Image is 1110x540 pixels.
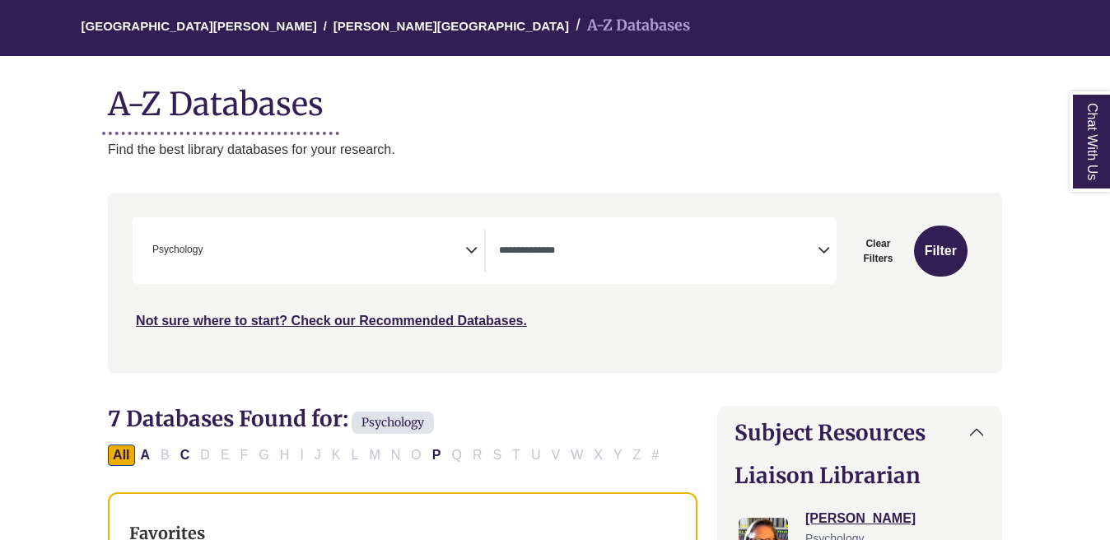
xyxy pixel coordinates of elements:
a: Not sure where to start? Check our Recommended Databases. [136,314,527,328]
button: Submit for Search Results [914,226,968,277]
a: [PERSON_NAME][GEOGRAPHIC_DATA] [333,16,569,33]
span: 7 Databases Found for: [108,405,348,432]
nav: Search filters [108,193,1002,372]
button: Subject Resources [718,407,1001,459]
li: A-Z Databases [569,14,690,38]
div: Alpha-list to filter by first letter of database name [108,447,665,461]
li: Psychology [146,242,203,258]
button: All [108,445,134,466]
textarea: Search [206,245,213,258]
h1: A-Z Databases [108,72,1002,123]
button: Clear Filters [846,226,910,277]
span: Psychology [152,242,203,258]
button: Filter Results P [427,445,446,466]
button: Filter Results A [136,445,156,466]
span: Psychology [352,412,434,434]
h2: Liaison Librarian [735,463,985,488]
textarea: Search [499,245,818,258]
p: Find the best library databases for your research. [108,139,1002,161]
a: [PERSON_NAME] [805,511,916,525]
a: [GEOGRAPHIC_DATA][PERSON_NAME] [82,16,317,33]
button: Filter Results C [175,445,195,466]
